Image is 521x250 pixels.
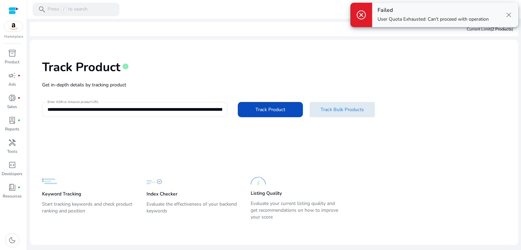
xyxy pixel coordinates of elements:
[505,11,513,19] span: close
[18,74,20,77] span: fiber_manual_record
[251,173,266,188] img: Listing Quality
[42,60,120,75] h1: Track Product
[356,9,367,20] span: cancel
[8,236,16,244] span: dark_mode
[378,7,489,14] h4: Failed
[8,116,16,124] span: lab_profile
[251,200,342,221] p: Evaluate your current listing quality and get recommendations on how to improve your score
[321,106,364,113] span: Track Bulk Products
[47,6,88,13] p: Press to search
[3,193,22,199] p: Resources
[122,63,129,70] span: info
[310,102,375,117] button: Track Bulk Products
[18,186,20,189] span: fiber_manual_record
[8,183,16,191] span: book_4
[251,190,282,197] p: Listing Quality
[47,100,99,104] mat-label: Enter ASIN or Amazon product URL
[4,34,23,39] p: Marketplace
[147,191,177,197] p: Index Checker
[8,81,16,87] p: Ads
[8,139,16,147] span: handyman
[8,71,16,80] span: campaign
[8,94,16,102] span: donut_small
[8,49,16,57] span: inventory_2
[238,102,303,117] button: Track Product
[42,174,57,189] img: Keyword Tracking
[18,119,20,122] span: fiber_manual_record
[8,161,16,169] span: code_blocks
[5,126,19,132] p: Reports
[18,97,20,99] span: fiber_manual_record
[7,148,17,154] p: Tools
[2,171,22,177] p: Developers
[38,5,46,14] span: search
[147,174,162,189] img: Index Checker
[4,21,23,32] img: amazon.svg
[42,201,133,220] p: Start tracking keywords and check product ranking and position
[5,59,19,65] p: Product
[255,106,285,113] span: Track Product
[42,191,81,197] p: Keyword Tracking
[61,6,67,13] span: /
[147,201,237,220] p: Evaluate the effectiveness of your backend keywords
[7,104,17,110] p: Sales
[42,81,506,88] p: Get in-depth details by tracking product
[378,16,489,23] p: User Quota Exhausted: Can't proceed with operation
